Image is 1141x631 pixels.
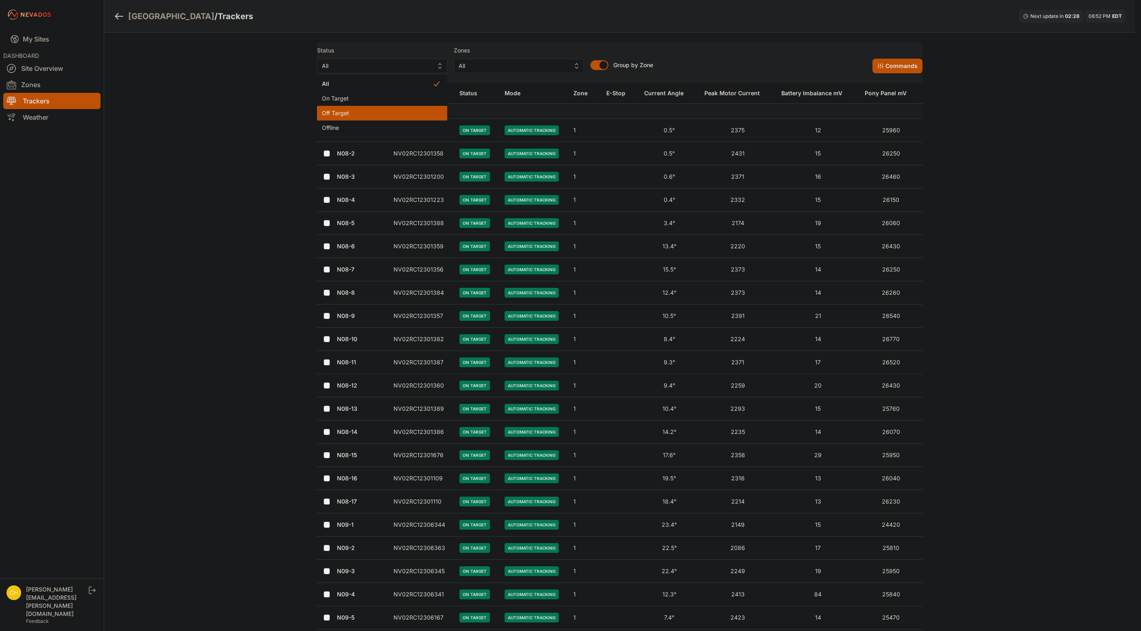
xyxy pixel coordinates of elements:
span: Off Target [322,109,433,117]
span: All [322,61,431,71]
div: All [317,75,447,137]
span: On Target [322,94,433,103]
span: All [322,80,433,88]
span: Offline [322,124,433,132]
button: All [317,59,447,73]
